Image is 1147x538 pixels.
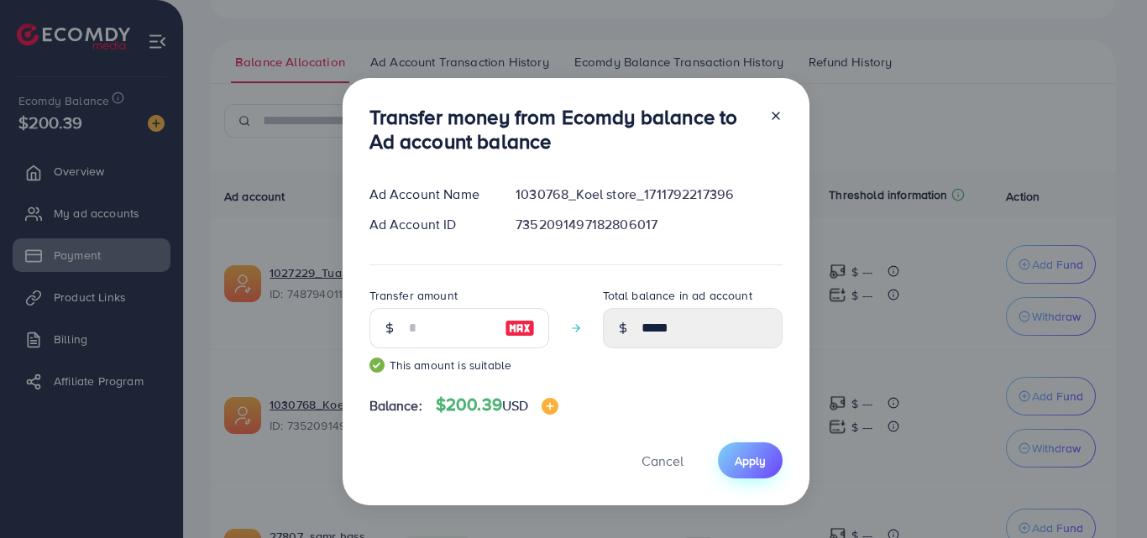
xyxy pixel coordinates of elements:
iframe: Chat [1076,462,1134,525]
label: Transfer amount [369,287,458,304]
small: This amount is suitable [369,357,549,373]
h3: Transfer money from Ecomdy balance to Ad account balance [369,105,756,154]
span: Apply [735,452,766,469]
span: USD [502,396,528,415]
span: Balance: [369,396,422,415]
div: 1030768_Koel store_1711792217396 [502,185,795,204]
button: Cancel [621,442,704,478]
img: image [505,318,535,338]
h4: $200.39 [436,394,559,415]
img: guide [369,358,385,373]
div: 7352091497182806017 [502,215,795,234]
img: image [542,398,558,415]
button: Apply [718,442,783,478]
div: Ad Account Name [356,185,503,204]
div: Ad Account ID [356,215,503,234]
span: Cancel [642,452,683,470]
label: Total balance in ad account [603,287,752,304]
